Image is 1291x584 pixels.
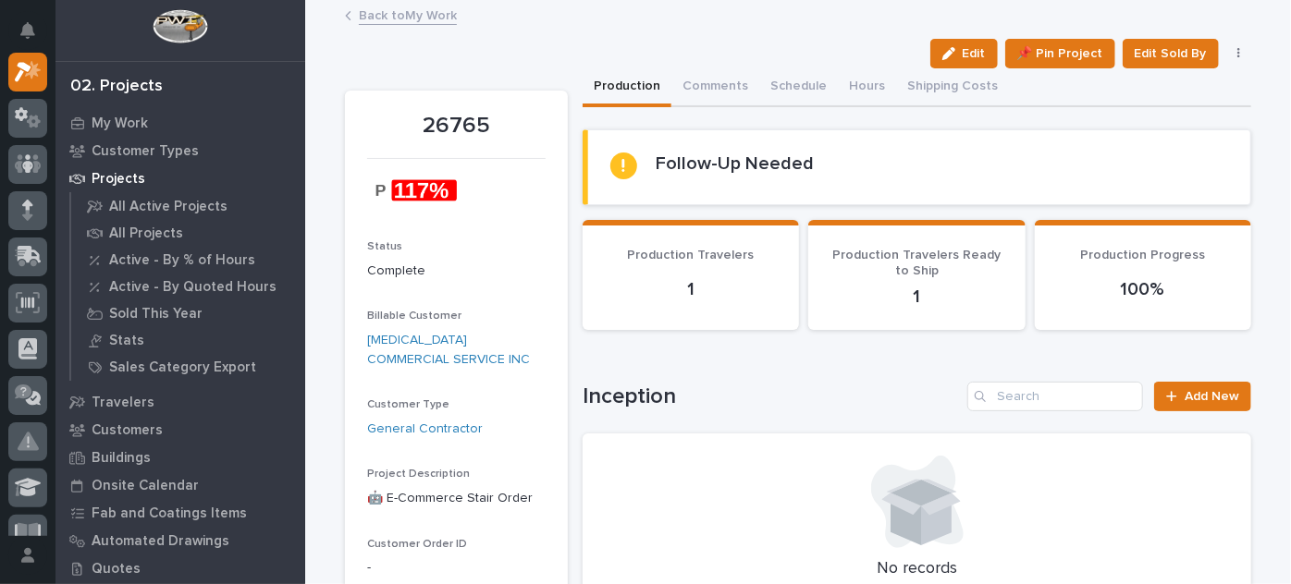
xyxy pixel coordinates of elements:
[71,300,305,326] a: Sold This Year
[71,220,305,246] a: All Projects
[109,279,277,296] p: Active - By Quoted Hours
[1005,39,1115,68] button: 📌 Pin Project
[55,554,305,582] a: Quotes
[23,22,47,52] div: Notifications
[55,499,305,527] a: Fab and Coatings Items
[930,39,998,68] button: Edit
[628,249,755,262] span: Production Travelers
[605,559,1229,579] p: No records
[92,422,163,439] p: Customers
[605,278,777,300] p: 1
[92,561,141,578] p: Quotes
[153,9,207,43] img: Workspace Logo
[759,68,838,107] button: Schedule
[367,420,483,439] a: General Contractor
[109,333,144,349] p: Stats
[55,164,305,192] a: Projects
[656,152,814,175] h2: Follow-Up Needed
[1123,39,1219,68] button: Edit Sold By
[55,416,305,444] a: Customers
[1080,249,1205,262] span: Production Progress
[70,77,163,97] div: 02. Projects
[55,388,305,416] a: Travelers
[963,45,986,62] span: Edit
[367,241,402,252] span: Status
[109,199,227,215] p: All Active Projects
[71,327,305,353] a: Stats
[671,68,759,107] button: Comments
[367,558,546,578] p: -
[1135,43,1207,65] span: Edit Sold By
[583,68,671,107] button: Production
[55,444,305,471] a: Buildings
[92,478,199,494] p: Onsite Calendar
[367,489,546,508] p: 🤖 E-Commerce Stair Order
[71,354,305,380] a: Sales Category Export
[1017,43,1103,65] span: 📌 Pin Project
[92,450,151,467] p: Buildings
[1185,390,1239,403] span: Add New
[838,68,896,107] button: Hours
[92,171,145,188] p: Projects
[92,533,229,550] p: Automated Drawings
[367,262,546,281] p: Complete
[92,395,154,411] p: Travelers
[830,286,1002,308] p: 1
[1057,278,1229,300] p: 100%
[92,505,247,522] p: Fab and Coatings Items
[367,310,461,322] span: Billable Customer
[71,274,305,299] a: Active - By Quoted Hours
[896,68,1009,107] button: Shipping Costs
[367,399,449,410] span: Customer Type
[967,382,1143,411] input: Search
[8,11,47,50] button: Notifications
[367,170,457,212] img: m2hgKTpoCuYvta6p_RXzJBQJJs5CRiShYj8P1CAaMlY
[109,306,203,322] p: Sold This Year
[832,249,1001,277] span: Production Travelers Ready to Ship
[109,252,255,269] p: Active - By % of Hours
[71,193,305,219] a: All Active Projects
[359,4,457,25] a: Back toMy Work
[55,137,305,164] a: Customer Types
[55,527,305,554] a: Automated Drawings
[71,247,305,273] a: Active - By % of Hours
[109,225,183,242] p: All Projects
[367,113,546,140] p: 26765
[1154,382,1251,411] a: Add New
[367,468,470,480] span: Project Description
[109,359,256,376] p: Sales Category Export
[55,471,305,499] a: Onsite Calendar
[367,331,546,370] a: [MEDICAL_DATA] COMMERCIAL SERVICE INC
[55,109,305,137] a: My Work
[92,143,199,160] p: Customer Types
[92,116,148,132] p: My Work
[583,383,960,410] h1: Inception
[367,539,467,550] span: Customer Order ID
